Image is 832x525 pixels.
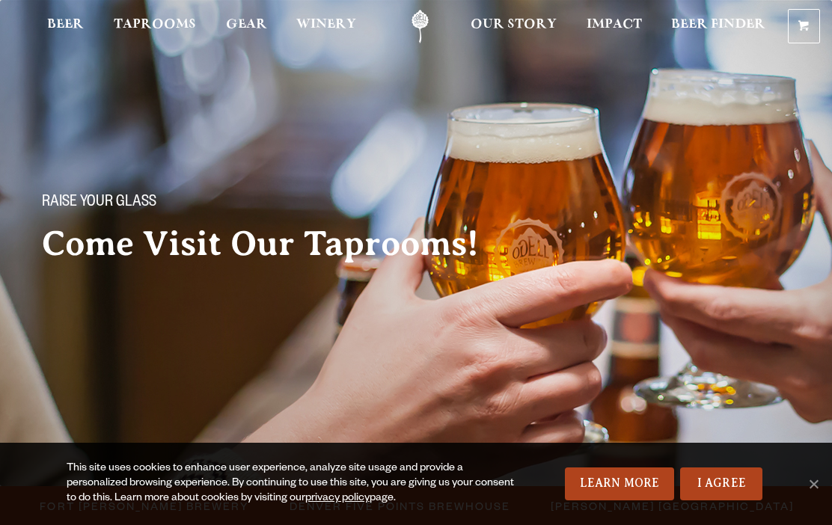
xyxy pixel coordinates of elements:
[587,19,642,31] span: Impact
[42,225,509,262] h2: Come Visit Our Taprooms!
[42,194,156,213] span: Raise your glass
[305,493,370,505] a: privacy policy
[287,10,366,43] a: Winery
[37,10,94,43] a: Beer
[296,19,356,31] span: Winery
[680,467,762,500] a: I Agree
[565,467,675,500] a: Learn More
[461,10,566,43] a: Our Story
[671,19,765,31] span: Beer Finder
[104,10,206,43] a: Taprooms
[226,19,267,31] span: Gear
[806,476,821,491] span: No
[47,19,84,31] span: Beer
[392,10,448,43] a: Odell Home
[114,19,196,31] span: Taprooms
[216,10,277,43] a: Gear
[67,461,521,506] div: This site uses cookies to enhance user experience, analyze site usage and provide a personalized ...
[577,10,652,43] a: Impact
[661,10,775,43] a: Beer Finder
[471,19,557,31] span: Our Story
